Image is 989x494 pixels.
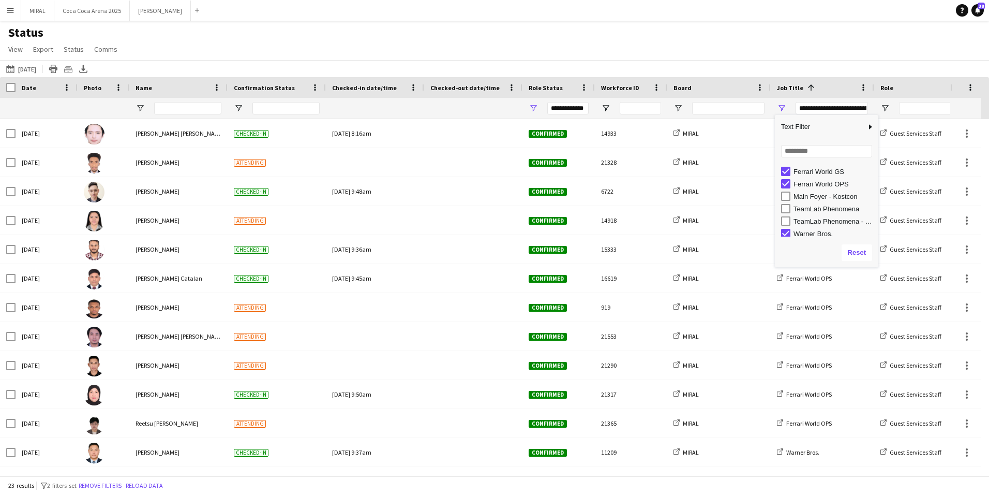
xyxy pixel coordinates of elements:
[84,124,104,144] img: John paulo Punongbayan
[890,390,941,398] span: Guest Services Staff
[234,420,266,428] span: Attending
[777,303,832,311] a: Ferrari World OPS
[529,84,563,92] span: Role Status
[890,245,941,253] span: Guest Services Staff
[595,148,667,177] div: 21328
[793,193,875,200] div: Main Foyer - Kostcon
[84,153,104,173] img: Abdulsalam Salom
[595,264,667,293] div: 16619
[136,104,145,113] button: Open Filter Menu
[136,419,198,427] span: Reetsu [PERSON_NAME]
[842,244,872,261] button: Reset
[332,235,418,264] div: [DATE] 9:36am
[234,84,295,92] span: Confirmation Status
[880,187,941,195] a: Guest Services Staff
[683,129,699,137] span: MIRAL
[595,322,667,351] div: 21553
[781,145,872,157] input: Search filter values
[683,216,699,224] span: MIRAL
[529,246,567,254] span: Confirmed
[673,332,699,340] a: MIRAL
[4,42,27,56] a: View
[29,42,57,56] a: Export
[673,129,699,137] a: MIRAL
[16,322,78,351] div: [DATE]
[683,274,699,282] span: MIRAL
[529,333,567,341] span: Confirmed
[16,177,78,206] div: [DATE]
[880,129,941,137] a: Guest Services Staff
[890,129,941,137] span: Guest Services Staff
[84,327,104,347] img: Omar June Toledo
[529,130,567,138] span: Confirmed
[234,304,266,312] span: Attending
[673,84,692,92] span: Board
[786,274,832,282] span: Ferrari World OPS
[595,409,667,438] div: 21365
[16,409,78,438] div: [DATE]
[136,303,179,311] span: [PERSON_NAME]
[84,385,104,405] img: Sheena Catherine Pineda
[136,245,179,253] span: [PERSON_NAME]
[978,3,985,9] span: 38
[234,130,268,138] span: Checked-in
[683,419,699,427] span: MIRAL
[77,480,124,491] button: Remove filters
[595,177,667,206] div: 6722
[786,303,832,311] span: Ferrari World OPS
[595,438,667,467] div: 11209
[16,438,78,467] div: [DATE]
[777,390,832,398] a: Ferrari World OPS
[136,187,179,195] span: [PERSON_NAME]
[595,293,667,322] div: 919
[880,361,941,369] a: Guest Services Staff
[234,333,266,341] span: Attending
[890,216,941,224] span: Guest Services Staff
[595,206,667,235] div: 14918
[136,390,179,398] span: [PERSON_NAME]
[136,216,179,224] span: [PERSON_NAME]
[692,102,765,114] input: Board Filter Input
[775,118,866,136] span: Text Filter
[234,449,268,457] span: Checked-in
[332,177,418,206] div: [DATE] 9:48am
[673,158,699,166] a: MIRAL
[84,443,104,463] img: Jemar Buco
[124,480,165,491] button: Reload data
[130,1,191,21] button: [PERSON_NAME]
[880,158,941,166] a: Guest Services Staff
[529,217,567,225] span: Confirmed
[332,119,418,148] div: [DATE] 8:16am
[234,362,266,370] span: Attending
[890,274,941,282] span: Guest Services Staff
[21,1,54,21] button: MIRAL
[683,390,699,398] span: MIRAL
[880,274,941,282] a: Guest Services Staff
[880,448,941,456] a: Guest Services Staff
[430,84,500,92] span: Checked-out date/time
[84,211,104,231] img: Marichie Panganiban
[529,188,567,196] span: Confirmed
[793,168,875,176] div: Ferrari World GS
[84,414,104,434] img: Reetsu Hideki Castillon
[793,217,875,225] div: TeamLab Phenomena - Relievers
[777,274,832,282] a: Ferrari World OPS
[136,332,281,340] span: [PERSON_NAME] [PERSON_NAME][GEOGRAPHIC_DATA]
[890,158,941,166] span: Guest Services Staff
[529,449,567,457] span: Confirmed
[136,84,152,92] span: Name
[880,104,890,113] button: Open Filter Menu
[673,303,699,311] a: MIRAL
[673,448,699,456] a: MIRAL
[529,275,567,283] span: Confirmed
[880,332,941,340] a: Guest Services Staff
[234,217,266,225] span: Attending
[786,361,832,369] span: Ferrari World OPS
[22,84,36,92] span: Date
[786,448,819,456] span: Warner Bros.
[84,298,104,318] img: Mohaned Abdelwahab
[673,390,699,398] a: MIRAL
[601,84,639,92] span: Workforce ID
[775,115,878,240] div: Filter List
[136,129,224,137] span: [PERSON_NAME] [PERSON_NAME]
